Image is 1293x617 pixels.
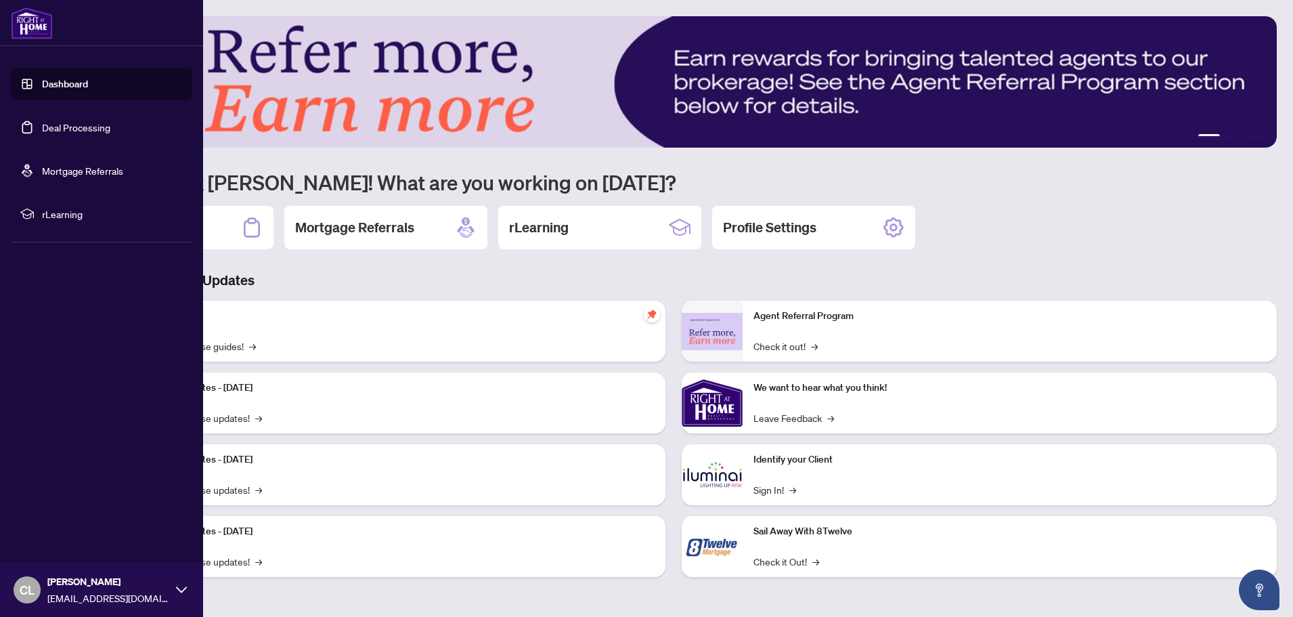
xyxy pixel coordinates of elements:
span: → [812,554,819,569]
span: CL [20,580,35,599]
span: → [811,339,818,354]
span: → [249,339,256,354]
p: Sail Away With 8Twelve [753,524,1266,539]
span: → [255,554,262,569]
h1: Welcome back [PERSON_NAME]! What are you working on [DATE]? [70,169,1277,195]
img: Sail Away With 8Twelve [682,516,743,577]
p: We want to hear what you think! [753,381,1266,396]
p: Platform Updates - [DATE] [142,524,655,539]
img: Identify your Client [682,444,743,505]
img: logo [11,7,53,39]
p: Platform Updates - [DATE] [142,381,655,396]
img: Agent Referral Program [682,313,743,350]
button: 3 [1236,134,1242,140]
a: Sign In!→ [753,482,796,497]
button: 2 [1225,134,1231,140]
span: [EMAIL_ADDRESS][DOMAIN_NAME] [47,591,169,605]
a: Dashboard [42,78,88,90]
p: Platform Updates - [DATE] [142,452,655,467]
a: Leave Feedback→ [753,410,834,425]
span: rLearning [42,207,183,221]
span: pushpin [644,306,660,322]
a: Mortgage Referrals [42,165,123,177]
img: We want to hear what you think! [682,373,743,433]
button: 5 [1258,134,1263,140]
button: 4 [1247,134,1252,140]
p: Self-Help [142,309,655,324]
p: Agent Referral Program [753,309,1266,324]
span: → [827,410,834,425]
a: Check it out!→ [753,339,818,354]
button: Open asap [1239,570,1279,610]
span: → [255,482,262,497]
span: → [255,410,262,425]
button: 1 [1198,134,1220,140]
h2: rLearning [509,218,569,237]
h2: Mortgage Referrals [295,218,414,237]
h2: Profile Settings [723,218,816,237]
span: → [789,482,796,497]
h3: Brokerage & Industry Updates [70,271,1277,290]
span: [PERSON_NAME] [47,574,169,589]
a: Check it Out!→ [753,554,819,569]
img: Slide 0 [70,16,1277,148]
a: Deal Processing [42,121,110,133]
p: Identify your Client [753,452,1266,467]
